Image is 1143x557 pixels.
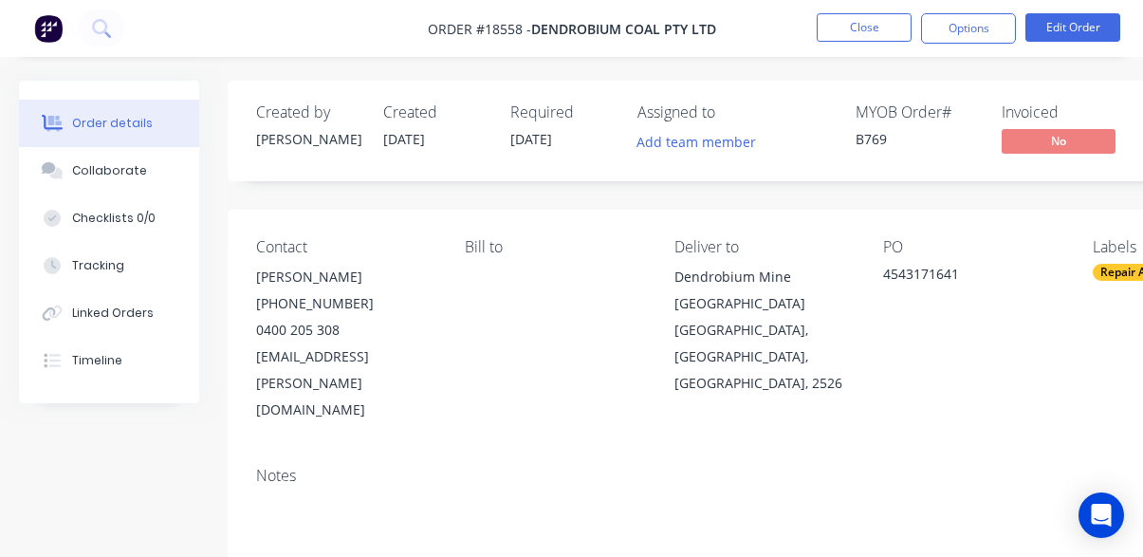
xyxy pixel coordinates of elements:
[383,130,425,148] span: [DATE]
[19,147,199,195] button: Collaborate
[34,14,63,43] img: Factory
[72,305,154,322] div: Linked Orders
[72,352,122,369] div: Timeline
[256,290,434,317] div: [PHONE_NUMBER]
[674,264,853,397] div: Dendrobium Mine [GEOGRAPHIC_DATA][GEOGRAPHIC_DATA], [GEOGRAPHIC_DATA], [GEOGRAPHIC_DATA], 2526
[19,195,199,242] button: Checklists 0/0
[256,264,434,290] div: [PERSON_NAME]
[72,115,153,132] div: Order details
[256,129,360,149] div: [PERSON_NAME]
[856,129,979,149] div: B769
[674,317,853,397] div: [GEOGRAPHIC_DATA], [GEOGRAPHIC_DATA], [GEOGRAPHIC_DATA], 2526
[1002,129,1115,153] span: No
[256,343,434,423] div: [EMAIL_ADDRESS][PERSON_NAME][DOMAIN_NAME]
[465,238,643,256] div: Bill to
[674,264,853,317] div: Dendrobium Mine [GEOGRAPHIC_DATA]
[428,20,531,38] span: Order #18558 -
[637,129,766,155] button: Add team member
[531,20,716,38] span: Dendrobium Coal Pty Ltd
[1078,492,1124,538] div: Open Intercom Messenger
[921,13,1016,44] button: Options
[72,162,147,179] div: Collaborate
[674,238,853,256] div: Deliver to
[19,242,199,289] button: Tracking
[1002,103,1125,121] div: Invoiced
[637,103,827,121] div: Assigned to
[72,210,156,227] div: Checklists 0/0
[856,103,979,121] div: MYOB Order #
[883,238,1061,256] div: PO
[19,337,199,384] button: Timeline
[19,100,199,147] button: Order details
[72,257,124,274] div: Tracking
[256,238,434,256] div: Contact
[256,264,434,423] div: [PERSON_NAME][PHONE_NUMBER]0400 205 308[EMAIL_ADDRESS][PERSON_NAME][DOMAIN_NAME]
[883,264,1061,290] div: 4543171641
[256,103,360,121] div: Created by
[817,13,912,42] button: Close
[383,103,488,121] div: Created
[19,289,199,337] button: Linked Orders
[1025,13,1120,42] button: Edit Order
[510,103,615,121] div: Required
[256,317,434,343] div: 0400 205 308
[627,129,766,155] button: Add team member
[510,130,552,148] span: [DATE]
